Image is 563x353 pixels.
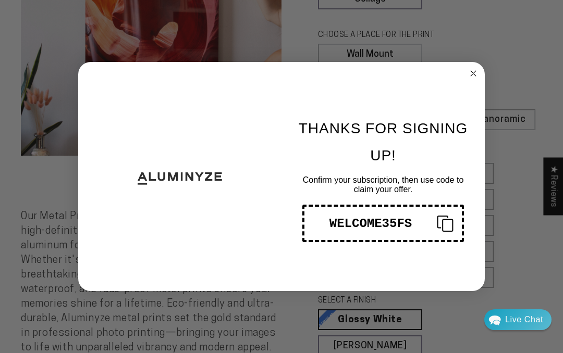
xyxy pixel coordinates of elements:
[78,62,281,291] img: 9ecd265b-d499-4fda-aba9-c0e7e2342436.png
[313,217,429,231] div: WELCOME35FS
[299,120,468,163] span: THANKS FOR SIGNING UP!
[467,67,480,80] button: Close dialog
[303,175,464,194] span: Confirm your subscription, then use code to claim your offer.
[302,205,464,242] button: Copy coupon code
[505,309,543,330] div: Contact Us Directly
[484,309,552,330] div: Chat widget toggle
